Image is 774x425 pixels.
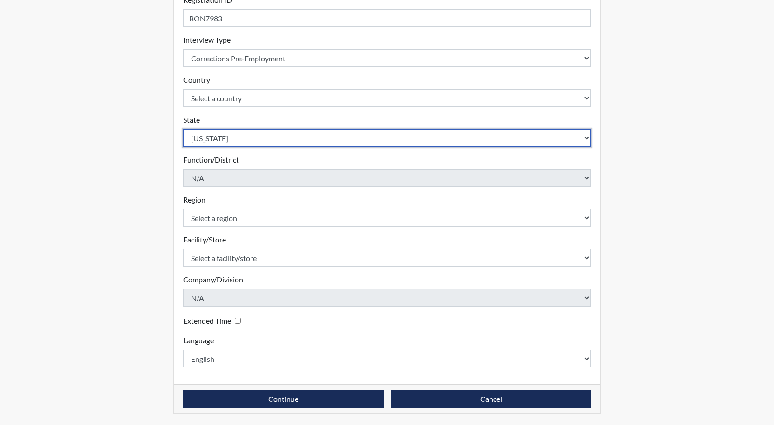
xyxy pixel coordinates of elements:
label: Facility/Store [183,234,226,245]
label: Region [183,194,205,205]
label: Language [183,335,214,346]
button: Continue [183,390,384,408]
label: Company/Division [183,274,243,285]
label: Country [183,74,210,85]
label: Extended Time [183,315,231,327]
label: Function/District [183,154,239,165]
label: State [183,114,200,125]
input: Insert a Registration ID, which needs to be a unique alphanumeric value for each interviewee [183,9,591,27]
div: Checking this box will provide the interviewee with an accomodation of extra time to answer each ... [183,314,245,327]
button: Cancel [391,390,591,408]
label: Interview Type [183,34,231,46]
